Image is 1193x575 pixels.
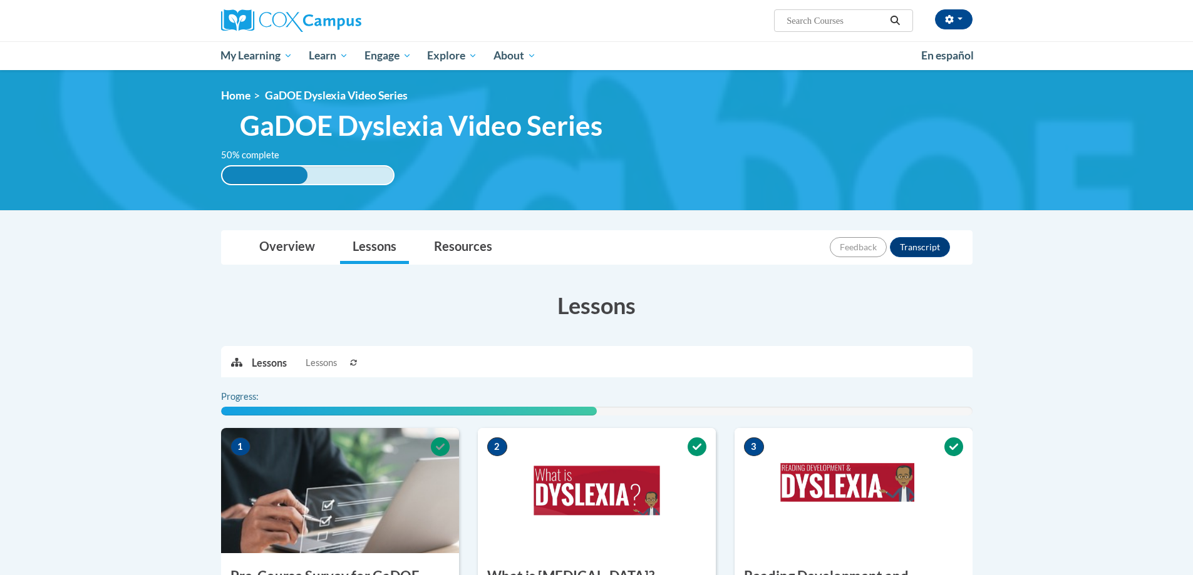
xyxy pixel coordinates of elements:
label: Progress: [221,390,293,404]
button: Search [886,13,904,28]
span: En español [921,49,974,62]
span: 3 [744,437,764,456]
span: Engage [364,48,411,63]
h3: Lessons [221,290,973,321]
span: 1 [230,437,250,456]
button: Account Settings [935,9,973,29]
img: Course Image [478,428,716,553]
button: Transcript [890,237,950,257]
img: Cox Campus [221,9,361,32]
span: GaDOE Dyslexia Video Series [240,109,602,142]
button: Feedback [830,237,887,257]
span: Explore [427,48,477,63]
a: My Learning [213,41,301,70]
span: 2 [487,437,507,456]
a: About [485,41,544,70]
a: Overview [247,231,328,264]
a: Lessons [340,231,409,264]
a: Home [221,89,250,102]
span: GaDOE Dyslexia Video Series [265,89,408,102]
img: Course Image [221,428,459,553]
p: Lessons [252,356,287,370]
span: Learn [309,48,348,63]
a: Cox Campus [221,9,459,32]
span: About [493,48,536,63]
label: 50% complete [221,148,293,162]
a: Resources [421,231,505,264]
span: Lessons [306,356,337,370]
a: En español [913,43,982,69]
a: Explore [419,41,485,70]
div: Main menu [202,41,991,70]
img: Course Image [735,428,973,553]
div: 50% complete [222,166,308,184]
input: Search Courses [785,13,886,28]
span: My Learning [220,48,292,63]
a: Engage [356,41,420,70]
a: Learn [301,41,356,70]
